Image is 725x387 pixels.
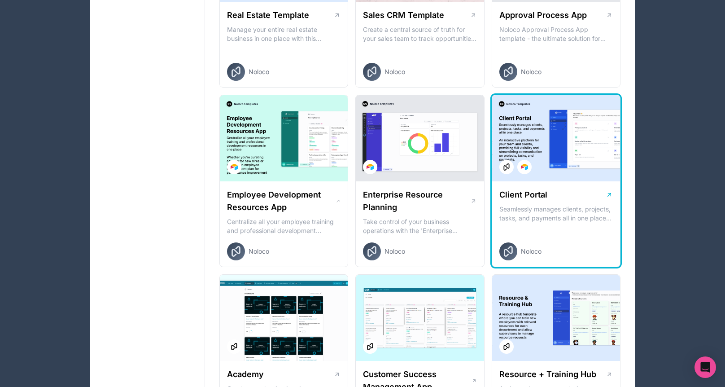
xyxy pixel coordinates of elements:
[499,205,613,223] p: Seamlessly manages clients, projects, tasks, and payments all in one place An interactive platfor...
[227,368,264,381] h1: Academy
[363,189,470,214] h1: Enterprise Resource Planning
[694,356,716,378] div: Open Intercom Messenger
[384,67,405,76] span: Noloco
[499,9,587,22] h1: Approval Process App
[363,9,444,22] h1: Sales CRM Template
[521,67,542,76] span: Noloco
[384,247,405,256] span: Noloco
[363,25,477,43] p: Create a central source of truth for your sales team to track opportunities, manage multiple acco...
[249,67,269,76] span: Noloco
[499,189,547,201] h1: Client Portal
[499,368,596,381] h1: Resource + Training Hub
[499,25,613,43] p: Noloco Approval Process App template - the ultimate solution for managing your employee's time of...
[363,217,477,235] p: Take control of your business operations with the 'Enterprise Resource Planning' template. This c...
[227,217,341,235] p: Centralize all your employee training and professional development resources in one place. Whethe...
[521,163,528,171] img: Airtable Logo
[249,247,269,256] span: Noloco
[231,163,238,171] img: Airtable Logo
[227,189,336,214] h1: Employee Development Resources App
[521,247,542,256] span: Noloco
[367,163,374,171] img: Airtable Logo
[227,9,309,22] h1: Real Estate Template
[227,25,341,43] p: Manage your entire real estate business in one place with this comprehensive real estate transact...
